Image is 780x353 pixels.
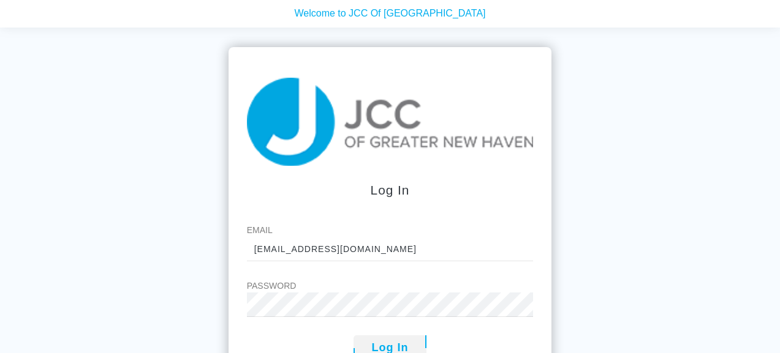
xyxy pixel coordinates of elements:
label: Password [247,280,534,292]
img: taiji-logo.png [247,78,534,166]
p: Welcome to JCC Of [GEOGRAPHIC_DATA] [9,2,771,18]
div: Log In [247,180,534,199]
input: johnny@email.com [247,237,534,261]
label: Email [247,224,534,237]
